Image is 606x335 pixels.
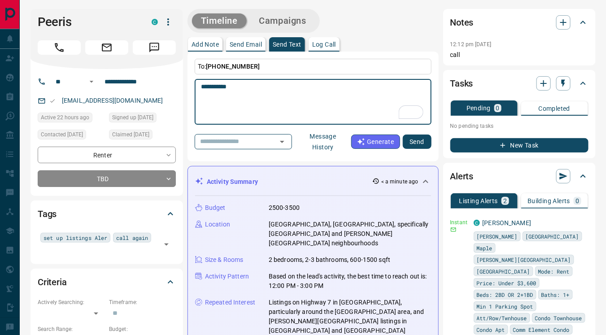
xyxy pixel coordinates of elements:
p: Log Call [312,41,336,48]
p: Completed [539,105,571,112]
span: [PHONE_NUMBER] [206,63,260,70]
p: Send Email [230,41,262,48]
p: Building Alerts [528,198,570,204]
span: Contacted [DATE] [41,130,83,139]
textarea: To enrich screen reader interactions, please activate Accessibility in Grammarly extension settings [201,83,425,121]
p: Activity Pattern [205,272,249,281]
span: [GEOGRAPHIC_DATA] [477,267,530,276]
span: Mode: Rent [538,267,570,276]
div: Sun Oct 23 2022 [109,113,176,125]
button: Campaigns [250,13,315,28]
p: Repeated Interest [205,298,255,307]
p: To: [195,59,432,74]
button: Timeline [192,13,247,28]
h1: Peeris [38,15,138,29]
span: Comm Element Condo [513,325,570,334]
div: Tasks [450,73,589,94]
span: Baths: 1+ [541,290,570,299]
button: Open [86,76,97,87]
p: Send Text [273,41,301,48]
span: set up listings Aler [44,233,107,242]
span: Call [38,40,81,55]
span: Price: Under $3,600 [477,278,536,287]
button: Open [276,135,288,148]
p: Timeframe: [109,298,176,306]
span: [PERSON_NAME] [477,232,518,241]
h2: Tags [38,207,57,221]
span: Beds: 2BD OR 2+1BD [477,290,533,299]
div: condos.ca [152,19,158,25]
span: [PERSON_NAME][GEOGRAPHIC_DATA] [477,255,571,264]
h2: Criteria [38,275,67,289]
p: call [450,50,589,60]
button: Generate [351,135,400,149]
div: Tags [38,203,176,225]
a: [EMAIL_ADDRESS][DOMAIN_NAME] [62,97,163,104]
p: Based on the lead's activity, the best time to reach out is: 12:00 PM - 3:00 PM [269,272,431,291]
button: Send [403,135,432,149]
p: 0 [575,198,579,204]
div: Alerts [450,165,589,187]
div: condos.ca [474,220,480,226]
div: Mon Aug 04 2025 [109,130,176,142]
span: call again [116,233,148,242]
p: Location [205,220,230,229]
p: Search Range: [38,325,105,333]
span: Active 22 hours ago [41,113,89,122]
p: 12:12 pm [DATE] [450,41,492,48]
h2: Notes [450,15,474,30]
div: Renter [38,147,176,163]
span: Maple [477,244,493,252]
p: 2 [503,198,507,204]
a: [PERSON_NAME] [483,219,532,226]
p: Add Note [192,41,219,48]
p: No pending tasks [450,119,589,133]
h2: Tasks [450,76,473,91]
button: Open [160,238,173,251]
span: Att/Row/Twnhouse [477,313,527,322]
h2: Alerts [450,169,474,183]
p: Budget [205,203,226,213]
p: Budget: [109,325,176,333]
span: Signed up [DATE] [112,113,153,122]
p: Activity Summary [207,177,258,187]
span: [GEOGRAPHIC_DATA] [526,232,579,241]
p: Pending [466,105,491,111]
span: Email [85,40,128,55]
div: Criteria [38,271,176,293]
button: Message History [295,129,351,154]
div: TBD [38,170,176,187]
p: < a minute ago [381,178,419,186]
div: Activity Summary< a minute ago [195,174,431,190]
p: Size & Rooms [205,255,244,265]
span: Min 1 Parking Spot [477,302,533,311]
span: Condo Townhouse [535,313,582,322]
button: New Task [450,138,589,152]
p: Actively Searching: [38,298,105,306]
div: Mon Aug 04 2025 [38,130,105,142]
span: Message [133,40,176,55]
svg: Email Valid [49,98,56,104]
div: Notes [450,12,589,33]
svg: Email [450,226,457,233]
p: 2500-3500 [269,203,300,213]
span: Condo Apt [477,325,505,334]
p: [GEOGRAPHIC_DATA], [GEOGRAPHIC_DATA], specifically [GEOGRAPHIC_DATA] and [PERSON_NAME][GEOGRAPHIC... [269,220,431,248]
p: 0 [496,105,500,111]
div: Sun Aug 17 2025 [38,113,105,125]
p: 2 bedrooms, 2-3 bathrooms, 600-1500 sqft [269,255,390,265]
span: Claimed [DATE] [112,130,149,139]
p: Instant [450,218,468,226]
p: Listing Alerts [459,198,498,204]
